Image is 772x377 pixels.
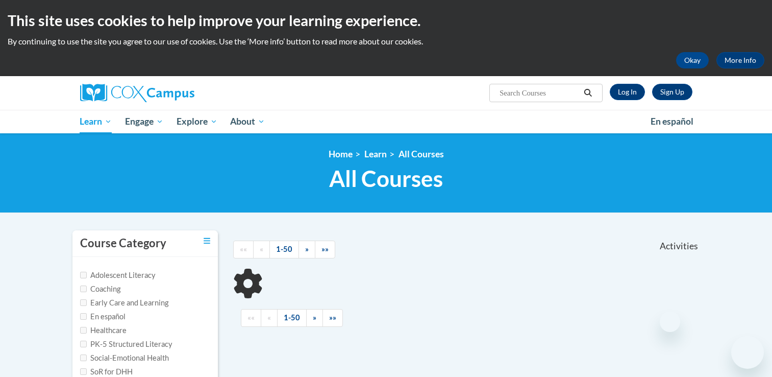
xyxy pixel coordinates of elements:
[313,313,316,322] span: »
[580,87,595,99] button: Search
[322,309,343,327] a: End
[73,110,119,133] a: Learn
[8,36,764,47] p: By continuing to use the site you agree to our use of cookies. Use the ‘More info’ button to read...
[80,339,172,350] label: PK-5 Structured Literacy
[80,299,87,306] input: Checkbox for Options
[644,111,700,132] a: En español
[651,116,693,127] span: En español
[223,110,271,133] a: About
[80,270,156,281] label: Adolescent Literacy
[305,245,309,253] span: »
[731,336,764,369] iframe: Button to launch messaging window
[298,241,315,258] a: Next
[329,149,353,159] a: Home
[399,149,444,159] a: All Courses
[315,241,335,258] a: End
[716,52,764,68] a: More Info
[277,309,307,327] a: 1-50
[269,241,299,258] a: 1-50
[660,312,680,332] iframe: Close message
[65,110,708,133] div: Main menu
[125,115,163,128] span: Engage
[329,165,443,192] span: All Courses
[364,149,387,159] a: Learn
[204,235,210,247] a: Toggle collapse
[80,286,87,292] input: Checkbox for Options
[80,84,274,102] a: Cox Campus
[267,313,271,322] span: «
[8,10,764,31] h2: This site uses cookies to help improve your learning experience.
[499,87,580,99] input: Search Courses
[676,52,709,68] button: Okay
[260,245,263,253] span: «
[118,110,170,133] a: Engage
[80,368,87,375] input: Checkbox for Options
[247,313,255,322] span: ««
[652,84,692,100] a: Register
[80,84,194,102] img: Cox Campus
[80,284,120,295] label: Coaching
[177,115,217,128] span: Explore
[170,110,224,133] a: Explore
[240,245,247,253] span: ««
[80,327,87,334] input: Checkbox for Options
[306,309,323,327] a: Next
[329,313,336,322] span: »»
[80,297,168,309] label: Early Care and Learning
[80,352,169,364] label: Social-Emotional Health
[80,325,127,336] label: Healthcare
[241,309,261,327] a: Begining
[233,241,254,258] a: Begining
[80,311,126,322] label: En español
[660,241,698,252] span: Activities
[610,84,645,100] a: Log In
[261,309,278,327] a: Previous
[80,272,87,278] input: Checkbox for Options
[321,245,329,253] span: »»
[230,115,265,128] span: About
[80,235,166,251] h3: Course Category
[80,341,87,347] input: Checkbox for Options
[80,313,87,320] input: Checkbox for Options
[253,241,270,258] a: Previous
[80,115,112,128] span: Learn
[80,355,87,361] input: Checkbox for Options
